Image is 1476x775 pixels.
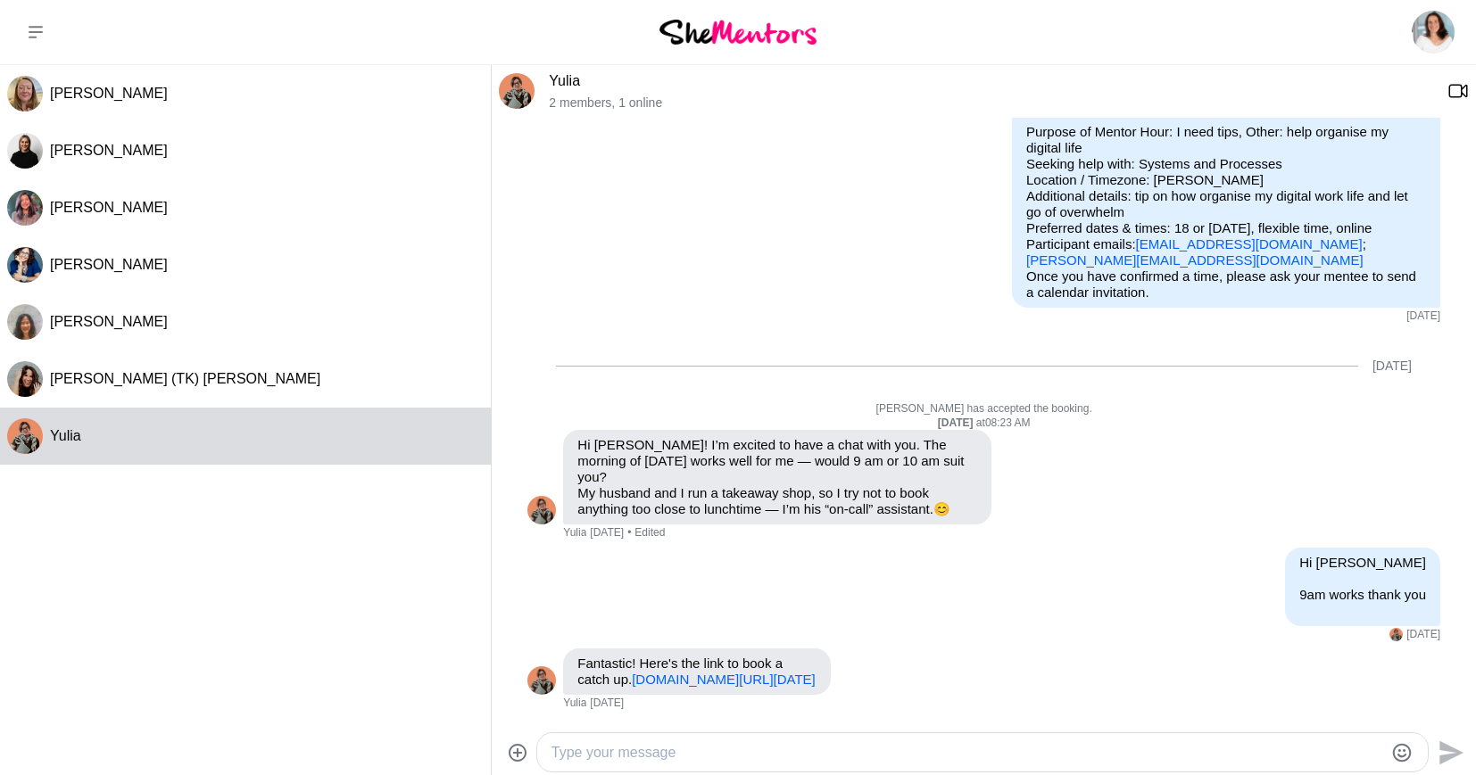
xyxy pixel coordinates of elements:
[50,371,320,386] span: [PERSON_NAME] (TK) [PERSON_NAME]
[1389,628,1403,641] div: Yulia
[551,742,1383,763] textarea: Type your message
[527,402,1440,416] p: [PERSON_NAME] has accepted the booking.
[7,361,43,397] div: Taliah-Kate (TK) Byron
[499,73,535,109] div: Yulia
[50,257,168,272] span: [PERSON_NAME]
[563,526,586,540] span: Yulia
[527,496,556,524] img: Y
[1389,628,1403,641] img: Y
[527,666,556,695] div: Yulia
[7,133,43,169] div: Cara Gleeson
[1136,236,1363,251] a: [EMAIL_ADDRESS][DOMAIN_NAME]
[7,247,43,283] div: Amanda Ewin
[50,314,168,329] span: [PERSON_NAME]
[632,672,816,687] a: [DOMAIN_NAME][URL][DATE]
[7,304,43,340] img: C
[1372,359,1412,374] div: [DATE]
[1391,742,1413,763] button: Emoji picker
[7,190,43,226] img: J
[938,416,976,429] strong: [DATE]
[527,496,556,524] div: Yulia
[7,76,43,111] img: T
[527,666,556,695] img: Y
[50,143,168,158] span: [PERSON_NAME]
[563,697,586,711] span: Yulia
[499,73,535,109] img: Y
[1412,11,1455,54] img: Tarisha Tourok
[1299,587,1426,603] p: 9am works thank you
[659,20,817,44] img: She Mentors Logo
[50,200,168,215] span: [PERSON_NAME]
[50,86,168,101] span: [PERSON_NAME]
[7,247,43,283] img: A
[1406,628,1440,642] time: 2025-08-12T22:48:15.037Z
[7,76,43,111] div: Tammy McCann
[1026,124,1426,268] p: Purpose of Mentor Hour: I need tips, Other: help organise my digital life Seeking help with: Syst...
[549,95,1433,111] p: 2 members , 1 online
[549,73,580,88] a: Yulia
[627,526,665,540] span: Edited
[1406,309,1440,324] time: 2025-08-11T22:36:34.273Z
[590,697,624,711] time: 2025-08-12T23:28:13.702Z
[7,133,43,169] img: C
[50,428,81,443] span: Yulia
[1429,732,1469,772] button: Send
[7,418,43,454] img: Y
[7,190,43,226] div: Jill Absolom
[7,418,43,454] div: Yulia
[933,501,950,516] span: 😊
[590,526,624,540] time: 2025-08-12T20:28:13.862Z
[577,655,817,688] p: Fantastic! Here's the link to book a catch up.
[527,416,1440,431] div: at 08:23 AM
[7,361,43,397] img: T
[1299,555,1426,571] p: Hi [PERSON_NAME]
[1026,268,1426,301] p: Once you have confirmed a time, please ask your mentee to send a calendar invitation.
[7,304,43,340] div: Constance Phua
[1026,252,1364,268] a: [PERSON_NAME][EMAIL_ADDRESS][DOMAIN_NAME]
[577,437,977,517] p: Hi [PERSON_NAME]! I’m excited to have a chat with you. The morning of [DATE] works well for me — ...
